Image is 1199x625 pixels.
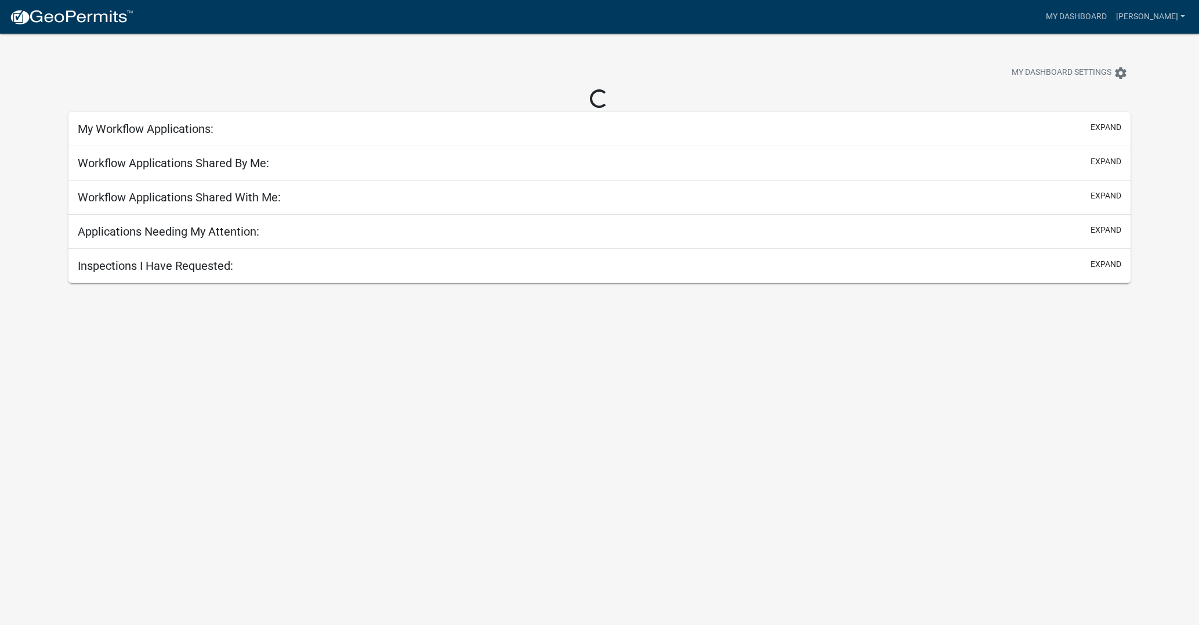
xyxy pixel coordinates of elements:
a: My Dashboard [1041,6,1111,28]
h5: Inspections I Have Requested: [78,259,233,273]
button: expand [1091,224,1121,236]
span: My Dashboard Settings [1012,66,1111,80]
h5: Workflow Applications Shared By Me: [78,156,269,170]
button: My Dashboard Settingssettings [1002,62,1137,84]
h5: Workflow Applications Shared With Me: [78,190,281,204]
h5: My Workflow Applications: [78,122,213,136]
button: expand [1091,156,1121,168]
a: [PERSON_NAME] [1111,6,1190,28]
i: settings [1114,66,1128,80]
button: expand [1091,258,1121,270]
button: expand [1091,121,1121,133]
h5: Applications Needing My Attention: [78,225,259,239]
button: expand [1091,190,1121,202]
